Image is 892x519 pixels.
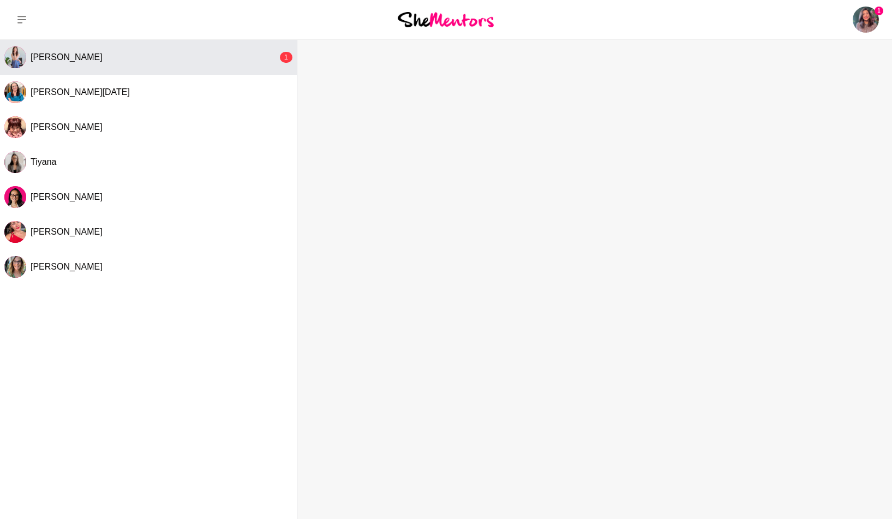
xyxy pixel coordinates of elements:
div: 1 [280,52,292,63]
div: Jeanene Tracy [4,256,26,278]
div: Mel Stibbs [4,116,26,138]
img: J [4,81,26,103]
span: [PERSON_NAME] [31,192,103,201]
div: Georgina Barnes [4,46,26,68]
img: M [4,116,26,138]
div: Holly [4,221,26,243]
img: J [4,186,26,208]
span: [PERSON_NAME] [31,122,103,132]
img: T [4,151,26,173]
img: J [4,256,26,278]
div: Jackie Kuek [4,186,26,208]
span: [PERSON_NAME][DATE] [31,87,130,97]
img: She Mentors Logo [398,12,494,27]
span: [PERSON_NAME] [31,227,103,236]
div: Tiyana [4,151,26,173]
span: Tiyana [31,157,56,166]
a: Jill Absolom1 [853,7,879,33]
div: Jennifer Natale [4,81,26,103]
img: G [4,46,26,68]
img: Jill Absolom [853,7,879,33]
span: [PERSON_NAME] [31,52,103,62]
span: 1 [875,7,883,15]
span: [PERSON_NAME] [31,262,103,271]
img: H [4,221,26,243]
